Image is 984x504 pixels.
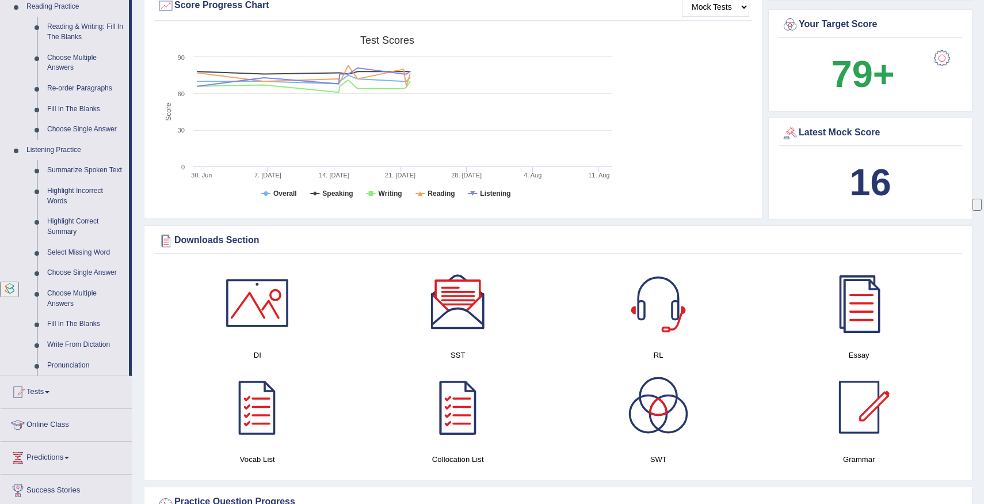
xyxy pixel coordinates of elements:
text: 0 [181,164,185,170]
text: 30 [178,127,185,134]
tspan: Speaking [322,190,353,198]
text: 60 [178,90,185,97]
a: Listening Practice [21,140,129,161]
tspan: Writing [379,190,402,198]
tspan: Overall [273,190,297,198]
div: Your Target Score [781,16,959,33]
tspan: 11. Aug [588,172,609,179]
div: Latest Mock Score [781,124,959,142]
b: 79+ [831,53,894,95]
tspan: Reading [428,190,455,198]
tspan: Test scores [360,35,414,46]
a: Fill In The Blanks [42,99,129,120]
tspan: Listening [480,190,510,198]
a: Choose Single Answer [42,119,129,140]
tspan: 7. [DATE] [254,172,281,179]
a: Re-order Paragraphs [42,78,129,99]
a: Choose Multiple Answers [42,48,129,78]
text: 90 [178,54,185,61]
tspan: 30. Jun [191,172,212,179]
a: Summarize Spoken Text [42,160,129,181]
tspan: 28. [DATE] [451,172,482,179]
tspan: 21. [DATE] [385,172,415,179]
tspan: 4. Aug [524,172,541,179]
tspan: Score [165,103,173,121]
tspan: 14. [DATE] [319,172,349,179]
b: 16 [849,161,891,203]
a: Highlight Incorrect Words [42,181,129,211]
div: Downloads Section [157,232,959,249]
a: Reading & Writing: Fill In The Blanks [42,17,129,47]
